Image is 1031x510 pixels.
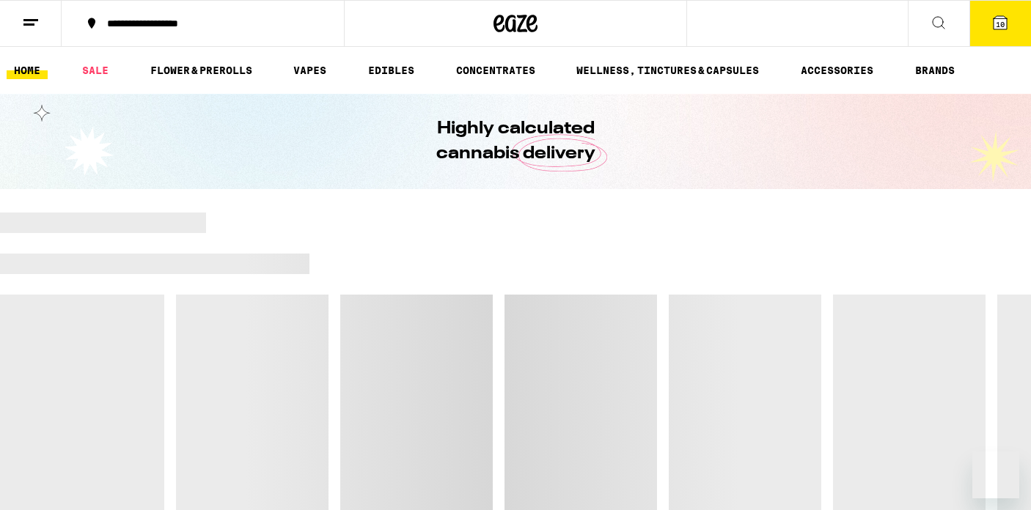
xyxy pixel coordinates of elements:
[75,62,116,79] a: SALE
[972,451,1019,498] iframe: Button to launch messaging window
[361,62,422,79] a: EDIBLES
[996,20,1005,29] span: 10
[449,62,543,79] a: CONCENTRATES
[569,62,766,79] a: WELLNESS, TINCTURES & CAPSULES
[143,62,260,79] a: FLOWER & PREROLLS
[395,117,636,166] h1: Highly calculated cannabis delivery
[908,62,962,79] a: BRANDS
[793,62,881,79] a: ACCESSORIES
[286,62,334,79] a: VAPES
[7,62,48,79] a: HOME
[969,1,1031,46] button: 10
